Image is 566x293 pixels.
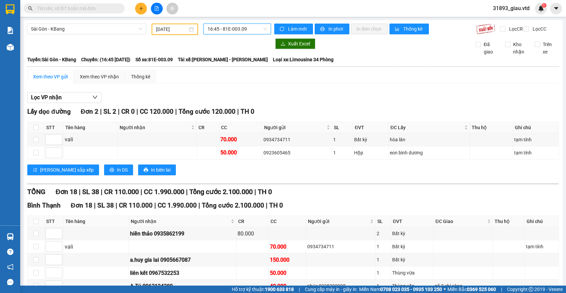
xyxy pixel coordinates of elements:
button: caret-down [550,3,562,14]
span: Xuất Excel [288,40,310,47]
div: hòa lân [390,136,469,143]
span: CR 110.000 [119,202,153,209]
button: printerIn biên lai [138,164,176,175]
button: printerIn phơi [315,24,349,34]
button: syncLàm mới [274,24,313,34]
span: | [154,202,156,209]
span: TH 0 [241,108,254,115]
th: CC [219,122,263,133]
div: Thùng xốp [392,282,432,290]
span: caret-down [553,5,559,11]
span: sort-ascending [33,168,37,173]
div: Bất kỳ [392,243,432,250]
span: | [237,108,239,115]
span: Người nhận [131,218,229,225]
span: Đơn 18 [56,188,77,196]
span: Bình Thạnh [27,202,61,209]
span: aim [170,6,175,11]
span: printer [144,168,148,173]
span: Hỗ trợ kỹ thuật: [232,286,294,293]
span: question-circle [7,249,13,255]
div: Hộp [354,149,387,156]
button: aim [166,3,178,14]
strong: 1900 633 818 [265,287,294,292]
div: A Tú 0963124389 [130,282,235,290]
span: | [299,286,300,293]
th: Tên hàng [64,122,118,133]
span: | [136,108,138,115]
span: CR 110.000 [104,188,139,196]
div: Bất kỳ [354,136,387,143]
div: Xem theo VP gửi [33,73,68,80]
span: plus [139,6,144,11]
div: 50.000 [270,269,305,277]
span: | [79,188,81,196]
span: | [100,108,102,115]
span: Người gửi [264,124,325,131]
img: warehouse-icon [7,44,14,51]
div: vali [65,243,128,251]
div: a.huy gia lai 0905667087 [130,256,235,264]
span: CC 1.990.000 [144,188,184,196]
span: 31893_giau.vtd [488,4,535,12]
img: warehouse-icon [7,233,14,240]
th: STT [44,216,64,227]
span: | [198,202,200,209]
span: Tổng cước 120.000 [179,108,235,115]
img: solution-icon [7,27,14,34]
div: 1 [333,149,352,156]
div: Bất kỳ [392,256,432,263]
div: 1 [333,136,352,143]
span: Trên xe [540,41,559,56]
div: Xem theo VP nhận [80,73,119,80]
img: icon-new-feature [538,5,544,11]
span: | [101,188,102,196]
span: | [118,108,120,115]
span: Đơn 2 [81,108,99,115]
div: tạm tính [514,136,558,143]
th: ĐVT [353,122,389,133]
input: 11/09/2025 [156,26,188,33]
span: download [281,41,285,47]
div: 0934734711 [307,243,374,250]
button: bar-chartThống kê [389,24,429,34]
div: gã 3 chí công [435,282,491,290]
div: 2 [377,230,390,237]
span: | [140,188,142,196]
span: message [7,279,13,285]
span: CC 120.000 [140,108,174,115]
span: down [92,95,98,100]
div: 1 [377,243,390,250]
div: 40.000 [270,282,305,290]
div: eon bình dương [390,149,469,156]
span: SL 38 [97,202,114,209]
th: CR [197,122,219,133]
span: 1 [543,3,545,8]
span: | [175,108,177,115]
span: ĐC Lấy [390,124,463,131]
div: Bất kỳ [392,230,432,237]
span: In DS [117,166,128,174]
th: CC [269,216,306,227]
span: notification [7,264,13,270]
span: printer [320,27,326,32]
div: 50.000 [220,148,261,157]
div: 80.000 [238,229,268,238]
strong: 0708 023 035 - 0935 103 250 [380,287,442,292]
span: | [116,202,117,209]
span: Tổng cước 2.100.000 [202,202,264,209]
button: printerIn DS [104,164,133,175]
th: CR [237,216,269,227]
span: Người nhận [120,124,190,131]
div: phúc 0335290998 [307,282,374,290]
span: file-add [154,6,159,11]
div: 0923605465 [263,149,331,156]
span: sync [280,27,285,32]
span: Sài Gòn - KBang [31,24,142,34]
button: plus [135,3,147,14]
th: ĐVT [391,216,434,227]
div: tạm tính [526,243,558,250]
b: Tuyến: Sài Gòn - KBang [27,57,76,62]
span: search [28,6,33,11]
span: Tài xế: [PERSON_NAME] - [PERSON_NAME] [178,56,268,63]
